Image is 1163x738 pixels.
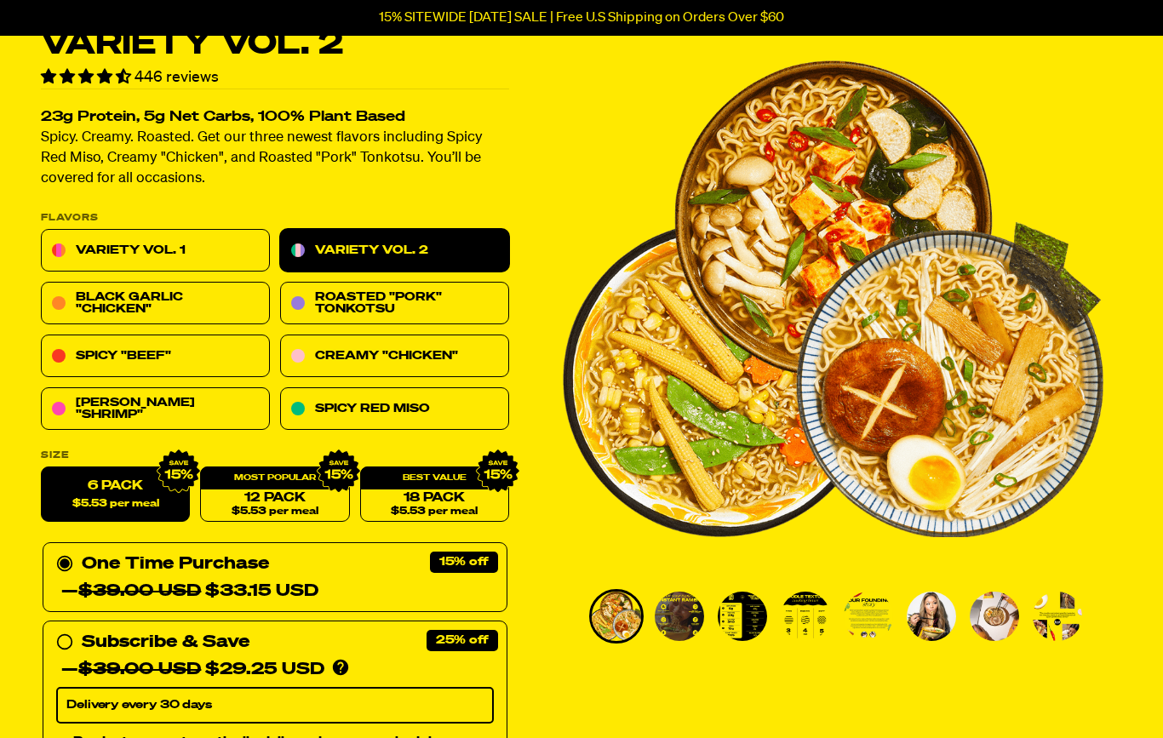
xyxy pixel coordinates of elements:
h1: Variety Vol. 2 [41,28,509,60]
img: Variety Vol. 2 [781,592,830,641]
del: $39.00 USD [78,583,201,600]
span: $5.53 per meal [391,506,478,518]
span: 446 reviews [135,70,219,85]
img: Variety Vol. 2 [844,592,893,641]
span: $5.53 per meal [72,499,159,510]
a: Variety Vol. 2 [280,230,509,272]
span: 4.70 stars [41,70,135,85]
li: Go to slide 1 [589,589,644,644]
div: — $29.25 USD [61,656,324,684]
img: Variety Vol. 2 [970,592,1019,641]
img: Variety Vol. 2 [1033,592,1082,641]
li: Go to slide 2 [652,589,707,644]
div: PDP main carousel [563,28,1103,569]
h2: 23g Protein, 5g Net Carbs, 100% Plant Based [41,111,509,125]
a: Black Garlic "Chicken" [41,283,270,325]
a: 18 Pack$5.53 per meal [360,467,509,523]
div: One Time Purchase [56,551,494,605]
select: Subscribe & Save —$39.00 USD$29.25 USD Products are automatically delivered on your schedule. No ... [56,688,494,724]
li: Go to slide 4 [778,589,833,644]
p: Spicy. Creamy. Roasted. Get our three newest flavors including Spicy Red Miso, Creamy "Chicken", ... [41,129,509,190]
a: Roasted "Pork" Tonkotsu [280,283,509,325]
label: Size [41,451,509,461]
a: [PERSON_NAME] "Shrimp" [41,388,270,431]
div: PDP main carousel thumbnails [563,589,1103,644]
img: IMG_9632.png [316,449,360,494]
img: Variety Vol. 2 [718,592,767,641]
p: Flavors [41,214,509,223]
span: $5.53 per meal [232,506,318,518]
img: Variety Vol. 2 [563,28,1103,569]
li: Go to slide 7 [967,589,1022,644]
li: Go to slide 3 [715,589,770,644]
p: 15% SITEWIDE [DATE] SALE | Free U.S Shipping on Orders Over $60 [379,10,784,26]
li: Go to slide 8 [1030,589,1085,644]
label: 6 Pack [41,467,190,523]
li: 1 of 8 [563,28,1103,569]
div: Subscribe & Save [82,629,249,656]
img: IMG_9632.png [157,449,201,494]
li: Go to slide 5 [841,589,896,644]
a: Spicy Red Miso [280,388,509,431]
a: Creamy "Chicken" [280,335,509,378]
img: Variety Vol. 2 [592,592,641,641]
del: $39.00 USD [78,661,201,678]
img: Variety Vol. 2 [907,592,956,641]
a: Spicy "Beef" [41,335,270,378]
img: Variety Vol. 2 [655,592,704,641]
a: Variety Vol. 1 [41,230,270,272]
img: IMG_9632.png [476,449,520,494]
li: Go to slide 6 [904,589,959,644]
div: — $33.15 USD [61,578,318,605]
a: 12 Pack$5.53 per meal [200,467,349,523]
